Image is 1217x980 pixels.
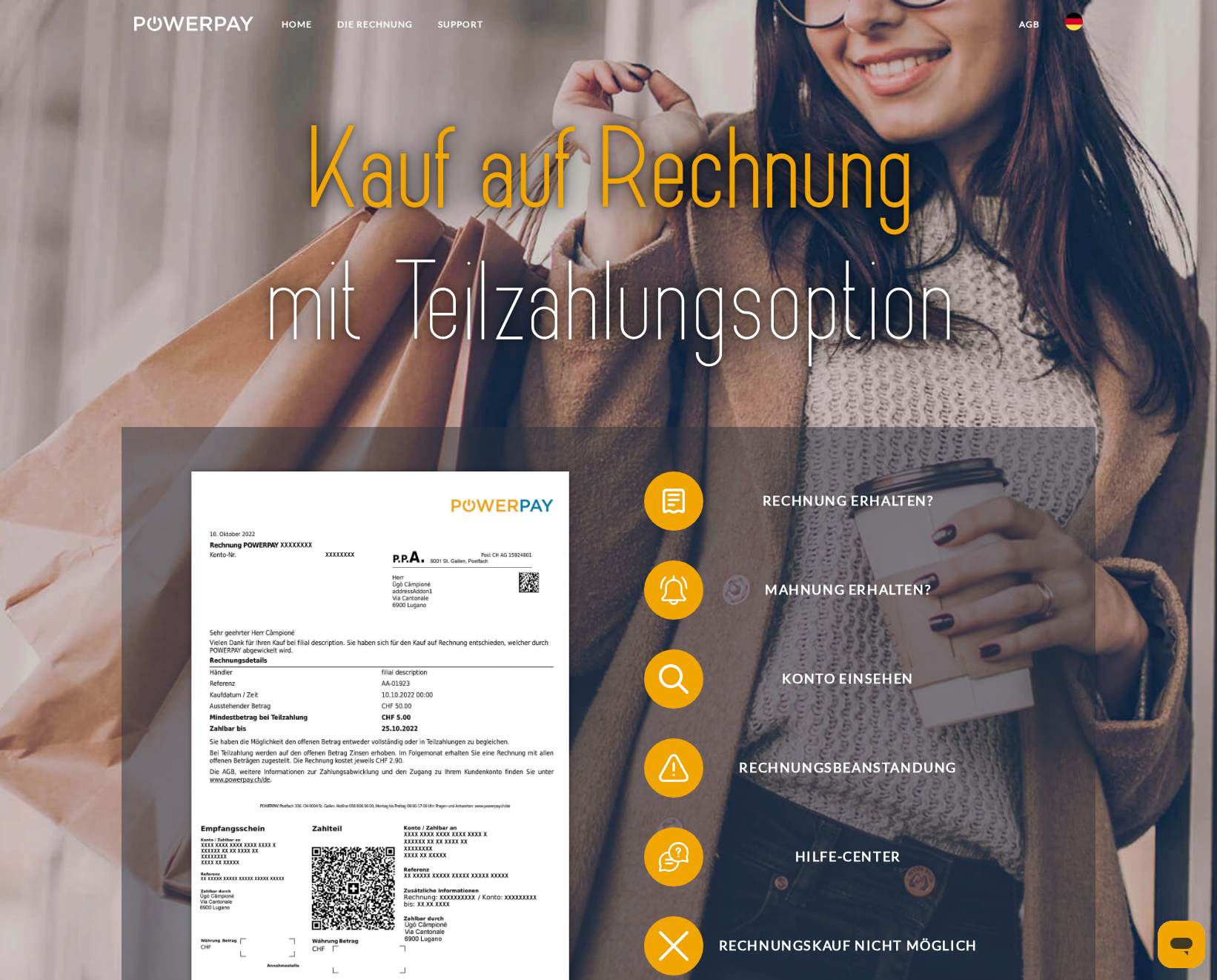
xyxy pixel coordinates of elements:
[666,827,1029,887] span: Hilfe-Center
[269,11,325,38] a: Home
[666,738,1029,798] span: Rechnungsbeanstandung
[655,749,692,787] img: qb_warning.svg
[644,827,1029,887] button: Hilfe-Center
[644,738,1029,798] button: Rechnungsbeanstandung
[644,649,1029,709] button: Konto einsehen
[134,16,253,31] img: logo-powerpay-white.svg
[666,471,1029,531] span: Rechnung erhalten?
[655,572,692,609] img: qb_bell.svg
[644,560,1029,620] button: Mahnung erhalten?
[655,483,692,520] img: qb_bill.svg
[655,660,692,698] img: qb_search.svg
[181,98,1035,377] img: title-powerpay_de.svg
[666,916,1029,976] span: Rechnungskauf nicht möglich
[666,649,1029,709] span: Konto einsehen
[1065,13,1083,30] img: de
[425,11,496,38] a: SUPPORT
[1158,921,1205,968] iframe: Schaltfläche zum Öffnen des Messaging-Fensters
[666,560,1029,620] span: Mahnung erhalten?
[325,11,425,38] a: DIE RECHNUNG
[1007,11,1052,38] a: agb
[644,916,1029,976] button: Rechnungskauf nicht möglich
[644,471,1029,531] button: Rechnung erhalten?
[655,838,692,875] img: qb_help.svg
[655,927,692,964] img: qb_close.svg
